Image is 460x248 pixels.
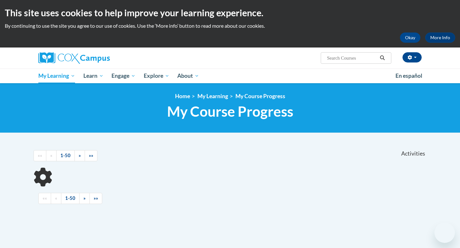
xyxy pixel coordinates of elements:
span: » [79,153,81,158]
span: My Learning [38,72,75,80]
a: Home [175,93,190,99]
span: « [55,195,57,201]
a: Engage [107,69,140,83]
a: End [85,150,97,161]
span: En español [395,72,422,79]
a: My Learning [34,69,79,83]
button: Search [378,54,387,62]
a: 1-50 [61,193,80,204]
button: Okay [400,33,420,43]
span: About [177,72,199,80]
a: Begining [38,193,51,204]
a: 1-50 [56,150,75,161]
iframe: Button to launch messaging window [434,222,455,243]
a: More Info [425,33,455,43]
span: »» [94,195,98,201]
span: Activities [401,150,425,157]
span: « [50,153,52,158]
input: Search Courses [326,54,378,62]
span: Explore [144,72,169,80]
span: Learn [83,72,103,80]
span: »» [89,153,93,158]
a: Previous [46,150,57,161]
a: My Course Progress [235,93,285,99]
a: About [173,69,203,83]
span: My Course Progress [167,103,293,120]
a: Next [74,150,85,161]
p: By continuing to use the site you agree to our use of cookies. Use the ‘More info’ button to read... [5,22,455,29]
a: End [89,193,102,204]
div: Main menu [29,69,431,83]
button: Account Settings [402,52,422,62]
a: Explore [140,69,173,83]
a: Learn [79,69,108,83]
a: En español [391,69,426,83]
span: Engage [111,72,135,80]
a: My Learning [197,93,228,99]
span: «« [42,195,47,201]
a: Cox Campus [38,52,160,64]
a: Previous [51,193,61,204]
span: «« [38,153,42,158]
img: Cox Campus [38,52,110,64]
a: Begining [34,150,46,161]
a: Next [79,193,90,204]
span: » [83,195,86,201]
h2: This site uses cookies to help improve your learning experience. [5,6,455,19]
